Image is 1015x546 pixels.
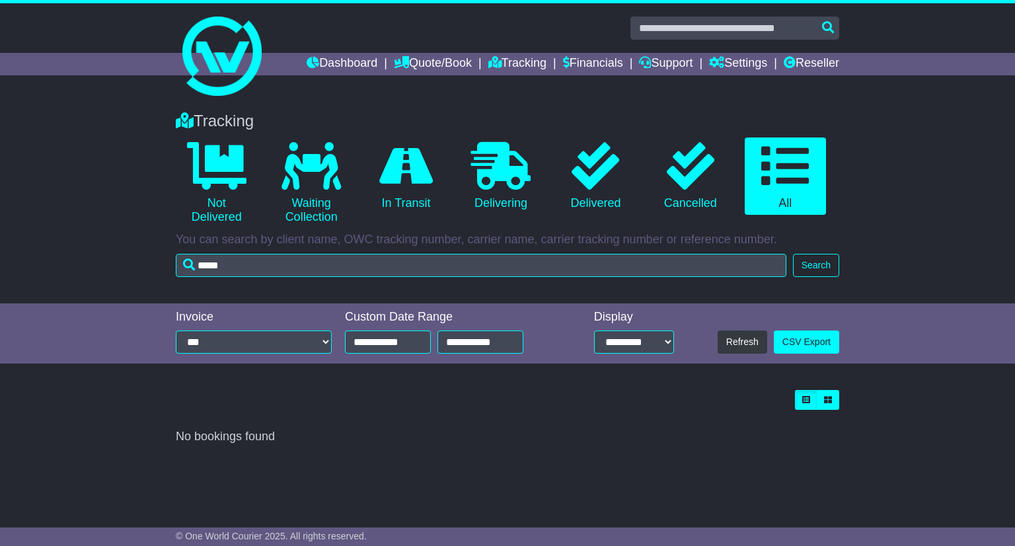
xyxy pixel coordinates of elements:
[563,53,623,75] a: Financials
[650,137,731,215] a: Cancelled
[793,254,839,277] button: Search
[270,137,352,229] a: Waiting Collection
[555,137,636,215] a: Delivered
[176,310,332,325] div: Invoice
[774,331,839,354] a: CSV Export
[709,53,767,75] a: Settings
[594,310,675,325] div: Display
[176,531,367,541] span: © One World Courier 2025. All rights reserved.
[718,331,767,354] button: Refresh
[176,137,257,229] a: Not Delivered
[176,233,839,247] p: You can search by client name, OWC tracking number, carrier name, carrier tracking number or refe...
[169,112,846,131] div: Tracking
[307,53,377,75] a: Dashboard
[639,53,693,75] a: Support
[784,53,839,75] a: Reseller
[365,137,447,215] a: In Transit
[745,137,826,215] a: All
[460,137,541,215] a: Delivering
[345,310,557,325] div: Custom Date Range
[394,53,472,75] a: Quote/Book
[488,53,546,75] a: Tracking
[176,430,839,444] div: No bookings found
